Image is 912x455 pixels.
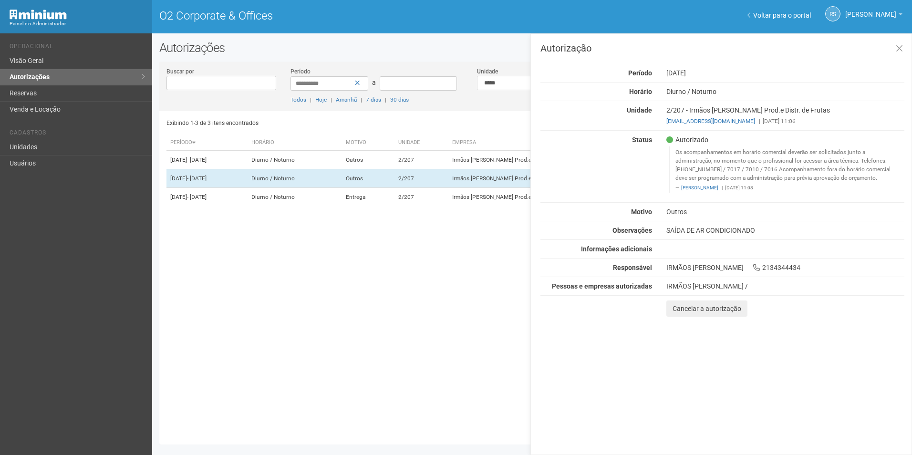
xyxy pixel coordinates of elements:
a: [PERSON_NAME] [845,12,902,20]
strong: Período [628,69,652,77]
label: Unidade [477,67,498,76]
li: Cadastros [10,129,145,139]
a: Voltar para o portal [747,11,811,19]
strong: Observações [612,227,652,234]
td: [DATE] [166,188,248,207]
strong: Responsável [613,264,652,271]
span: - [DATE] [187,156,207,163]
a: Hoje [315,96,327,103]
td: 2/207 [394,151,448,169]
label: Buscar por [166,67,194,76]
span: | [310,96,311,103]
span: a [372,79,376,86]
th: Período [166,135,248,151]
span: Autorizado [666,135,708,144]
li: Operacional [10,43,145,53]
td: Entrega [342,188,394,207]
span: | [361,96,362,103]
div: 2/207 - Irmãos [PERSON_NAME] Prod.e Distr. de Frutas [659,106,912,125]
td: 2/207 [394,169,448,188]
a: 30 dias [390,96,409,103]
a: [EMAIL_ADDRESS][DOMAIN_NAME] [666,118,755,124]
div: Diurno / Noturno [659,87,912,96]
th: Unidade [394,135,448,151]
th: Motivo [342,135,394,151]
span: | [722,185,723,190]
h1: O2 Corporate & Offices [159,10,525,22]
div: Exibindo 1-3 de 3 itens encontrados [166,116,529,130]
span: - [DATE] [187,175,207,182]
td: Diurno / Noturno [248,188,342,207]
td: Irmãos [PERSON_NAME] Prod.e Distr. de Frutas [448,188,683,207]
span: Rayssa Soares Ribeiro [845,1,896,18]
td: Outros [342,151,394,169]
strong: Informações adicionais [581,245,652,253]
strong: Motivo [631,208,652,216]
td: [DATE] [166,151,248,169]
label: Período [290,67,311,76]
strong: Status [632,136,652,144]
td: Irmãos [PERSON_NAME] Prod.e Distr. de Frutas [448,169,683,188]
div: [DATE] 11:06 [666,117,904,125]
strong: Pessoas e empresas autorizadas [552,282,652,290]
span: | [759,118,760,124]
th: Empresa [448,135,683,151]
div: IRMÃOS [PERSON_NAME] 2134344434 [659,263,912,272]
a: [PERSON_NAME] [681,185,718,190]
td: Outros [342,169,394,188]
td: [DATE] [166,169,248,188]
span: | [385,96,386,103]
a: RS [825,6,840,21]
strong: Unidade [627,106,652,114]
div: Painel do Administrador [10,20,145,28]
blockquote: Os acompanhamentos em horário comercial deverão ser solicitados junto a administração, no momento... [669,146,904,193]
div: Outros [659,207,912,216]
a: Todos [290,96,306,103]
div: [DATE] [659,69,912,77]
img: Minium [10,10,67,20]
td: Diurno / Noturno [248,151,342,169]
td: 2/207 [394,188,448,207]
h2: Autorizações [159,41,905,55]
td: Diurno / Noturno [248,169,342,188]
a: 7 dias [366,96,381,103]
a: Amanhã [336,96,357,103]
strong: Horário [629,88,652,95]
div: IRMÃOS [PERSON_NAME] / [666,282,904,290]
span: - [DATE] [187,194,207,200]
h3: Autorização [540,43,904,53]
td: Irmãos [PERSON_NAME] Prod.e Distr. de Frutas [448,151,683,169]
div: SAÍDA DE AR CONDICIONADO [659,226,912,235]
button: Cancelar a autorização [666,300,747,317]
th: Horário [248,135,342,151]
span: | [331,96,332,103]
footer: [DATE] 11:08 [675,185,899,191]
